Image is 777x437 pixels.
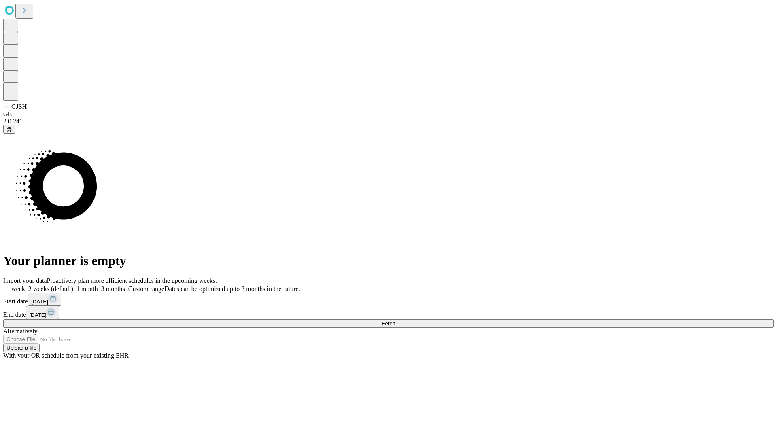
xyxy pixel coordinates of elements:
span: 2 weeks (default) [28,285,73,292]
div: 2.0.241 [3,118,774,125]
span: Proactively plan more efficient schedules in the upcoming weeks. [47,277,217,284]
div: GEI [3,110,774,118]
div: End date [3,306,774,319]
span: Dates can be optimized up to 3 months in the future. [164,285,300,292]
span: [DATE] [29,312,46,318]
span: Alternatively [3,328,37,335]
div: Start date [3,293,774,306]
span: Import your data [3,277,47,284]
h1: Your planner is empty [3,253,774,268]
span: With your OR schedule from your existing EHR [3,352,129,359]
button: Fetch [3,319,774,328]
span: [DATE] [31,299,48,305]
span: @ [6,126,12,132]
button: [DATE] [28,293,61,306]
span: 1 week [6,285,25,292]
button: [DATE] [26,306,59,319]
button: @ [3,125,15,134]
span: Fetch [382,320,395,327]
span: Custom range [128,285,164,292]
span: 3 months [101,285,125,292]
button: Upload a file [3,344,40,352]
span: 1 month [76,285,98,292]
span: GJSH [11,103,27,110]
